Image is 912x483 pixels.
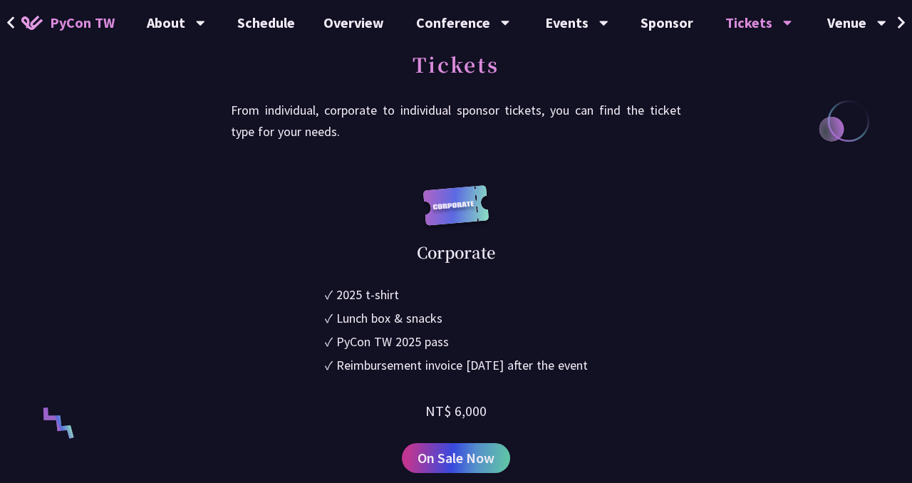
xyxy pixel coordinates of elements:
[420,185,492,240] img: corporate.a587c14.svg
[336,285,399,304] div: 2025 t-shirt
[50,12,115,33] span: PyCon TW
[418,447,494,469] span: On Sale Now
[325,355,588,375] li: ✓
[336,355,588,375] div: Reimbursement invoice [DATE] after the event
[417,240,495,264] div: Corporate
[231,100,681,142] p: From individual, corporate to individual sponsor tickets, you can find the ticket type for your n...
[336,332,449,351] div: PyCon TW 2025 pass
[325,308,588,328] li: ✓
[425,400,487,422] div: NT$ 6,000
[231,50,681,93] h2: Tickets
[336,308,442,328] div: Lunch box & snacks
[402,443,510,473] a: On Sale Now
[21,16,43,30] img: Home icon of PyCon TW 2025
[7,5,129,41] a: PyCon TW
[325,332,588,351] li: ✓
[325,285,588,304] li: ✓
